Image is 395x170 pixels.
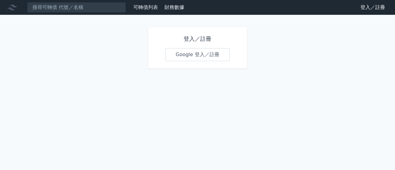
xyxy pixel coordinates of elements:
[165,48,230,61] a: Google 登入／註冊
[165,35,230,43] h1: 登入／註冊
[27,2,126,13] input: 搜尋可轉債 代號／名稱
[355,2,390,12] a: 登入／註冊
[164,4,184,10] a: 財務數據
[133,4,158,10] a: 可轉債列表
